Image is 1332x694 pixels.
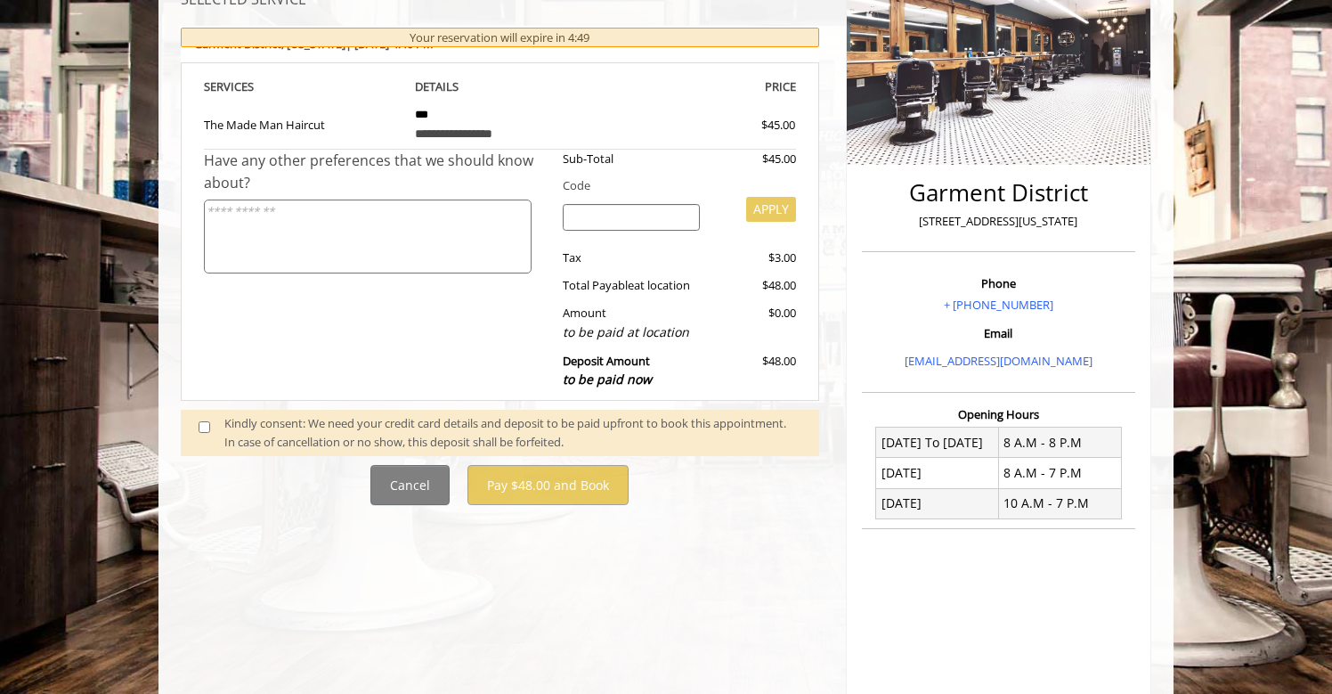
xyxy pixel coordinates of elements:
[713,352,795,390] div: $48.00
[549,176,796,195] div: Code
[181,27,819,47] div: Your reservation will expire in 4:49
[204,77,402,97] th: SERVICE
[746,197,796,222] button: APPLY
[998,428,1121,458] td: 8 A.M - 8 P.M
[998,488,1121,518] td: 10 A.M - 7 P.M
[713,150,795,168] div: $45.00
[866,180,1131,206] h2: Garment District
[905,353,1092,369] a: [EMAIL_ADDRESS][DOMAIN_NAME]
[713,276,795,295] div: $48.00
[281,36,345,52] span: , [US_STATE]
[998,458,1121,488] td: 8 A.M - 7 P.M
[866,277,1131,290] h3: Phone
[866,327,1131,339] h3: Email
[862,408,1135,420] h3: Opening Hours
[224,414,801,452] div: Kindly consent: We need your credit card details and deposit to be paid upfront to book this appo...
[563,323,701,342] div: to be paid at location
[866,212,1131,231] p: [STREET_ADDRESS][US_STATE]
[713,304,795,342] div: $0.00
[549,150,714,168] div: Sub-Total
[563,371,652,388] span: to be paid now
[204,150,549,195] div: Have any other preferences that we should know about?
[204,97,402,150] td: The Made Man Haircut
[402,77,599,97] th: DETAILS
[944,297,1053,313] a: + [PHONE_NUMBER]
[876,428,999,458] td: [DATE] To [DATE]
[467,465,629,505] button: Pay $48.00 and Book
[876,488,999,518] td: [DATE]
[598,77,796,97] th: PRICE
[713,249,795,267] div: $3.00
[549,276,714,295] div: Total Payable
[248,78,254,94] span: S
[697,116,795,135] div: $45.00
[563,353,652,388] b: Deposit Amount
[549,249,714,267] div: Tax
[549,304,714,342] div: Amount
[370,465,450,505] button: Cancel
[634,277,690,293] span: at location
[194,36,434,52] b: Garment District | [DATE] 4:40 PM
[876,458,999,488] td: [DATE]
